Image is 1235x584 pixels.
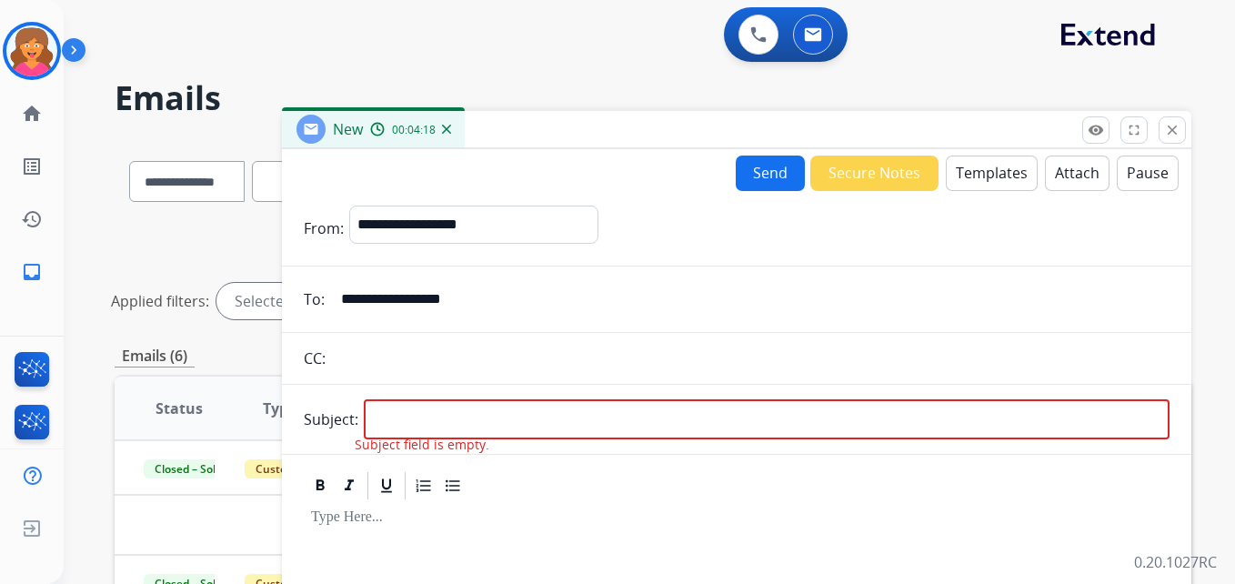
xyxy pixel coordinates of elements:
mat-icon: home [21,103,43,125]
div: Ordered List [410,472,437,499]
p: Subject: [304,408,358,430]
span: Status [156,398,203,419]
button: Send [736,156,805,191]
mat-icon: fullscreen [1126,122,1142,138]
button: Pause [1117,156,1179,191]
span: Subject field is empty. [355,436,489,454]
div: Italic [336,472,363,499]
mat-icon: inbox [21,261,43,283]
mat-icon: list_alt [21,156,43,177]
span: New [333,119,363,139]
div: Underline [373,472,400,499]
div: Bullet List [439,472,467,499]
p: To: [304,288,325,310]
span: Customer Support [245,459,363,478]
button: Attach [1045,156,1109,191]
button: Secure Notes [810,156,939,191]
button: Templates [946,156,1038,191]
p: Applied filters: [111,290,209,312]
span: Closed – Solved [144,459,245,478]
mat-icon: close [1164,122,1180,138]
img: avatar [6,25,57,76]
span: 00:04:18 [392,123,436,137]
p: CC: [304,347,326,369]
p: 0.20.1027RC [1134,551,1217,573]
span: Type [263,398,296,419]
mat-icon: remove_red_eye [1088,122,1104,138]
mat-icon: history [21,208,43,230]
div: Bold [306,472,334,499]
h2: Emails [115,80,1191,116]
p: From: [304,217,344,239]
p: Emails (6) [115,345,195,368]
div: Selected agents: 1 [216,283,377,319]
